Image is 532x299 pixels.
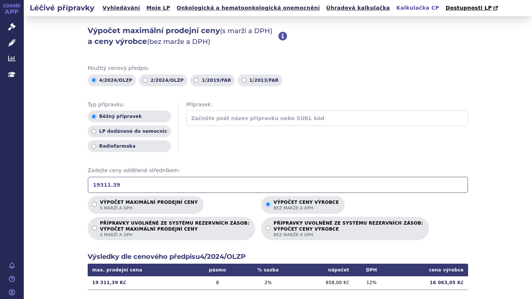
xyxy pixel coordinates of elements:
[88,140,171,152] label: Radiofarmaka
[194,264,241,276] th: pásmo
[445,5,492,11] span: Dostupnosti LP
[354,264,390,276] th: DPH
[91,114,96,119] input: Běžný přípravek
[220,27,272,35] span: (s marží a DPH)
[100,226,249,232] strong: VÝPOČET MAXIMÁLNÍ PRODEJNÍ CENY
[389,276,468,289] td: 16 063,05 Kč
[139,74,187,86] label: 2/2024/OLZP
[354,276,390,289] td: 12 %
[88,65,468,72] span: Použitý cenový předpis:
[324,3,392,13] a: Úhradová kalkulačka
[91,144,96,149] input: Radiofarmaka
[88,101,171,109] span: Typ přípravku:
[91,78,96,83] input: 4/2024/OLZP
[91,129,96,134] input: LP dodávané do nemocnic
[88,167,468,174] span: Zadejte ceny oddělené středníkem:
[389,264,468,276] th: cena výrobce
[88,276,194,289] td: 19 311,39 Kč
[273,226,423,232] strong: VÝPOČET CENY VÝROBCE
[92,202,97,207] input: Výpočet maximální prodejní cenys marží a DPH
[295,276,354,289] td: 858,00 Kč
[88,125,171,137] label: LP dodávané do nemocnic
[143,78,147,83] input: 2/2024/OLZP
[194,78,199,83] input: 1/2019/FAR
[194,276,241,289] td: 8
[241,78,246,83] input: 1/2013/FAR
[147,38,210,46] span: (bez marže a DPH)
[273,221,423,238] p: PŘÍPRAVKY UVOLNĚNÉ ZE SYSTÉMU REZERVNÍCH ZÁSOB:
[273,200,339,211] p: Výpočet ceny výrobce
[88,264,194,276] th: max. prodejní cena
[88,74,136,86] label: 4/2024/OLZP
[295,264,354,276] th: nápočet
[144,3,172,13] a: Moje LP
[88,110,171,122] label: Běžný přípravek
[394,3,442,13] a: Kalkulačka CP
[88,252,468,261] h2: Výsledky dle cenového předpisu 4/2024/OLZP
[186,110,468,126] input: Začněte psát název přípravku nebo SÚKL kód
[241,264,295,276] th: % sazba
[92,226,97,231] input: PŘÍPRAVKY UVOLNĚNÉ ZE SYSTÉMU REZERVNÍCH ZÁSOB:VÝPOČET MAXIMÁLNÍ PRODEJNÍ CENYs marží a DPH
[238,74,282,86] label: 1/2013/FAR
[174,3,322,13] a: Onkologická a hematoonkologická onemocnění
[266,226,270,231] input: PŘÍPRAVKY UVOLNĚNÉ ZE SYSTÉMU REZERVNÍCH ZÁSOB:VÝPOČET CENY VÝROBCEbez marže a DPH
[88,177,468,193] input: Zadejte ceny oddělené středníkem
[100,221,249,238] p: PŘÍPRAVKY UVOLNĚNÉ ZE SYSTÉMU REZERVNÍCH ZÁSOB:
[443,3,502,13] a: Dostupnosti LP
[100,3,142,13] a: Vyhledávání
[273,232,423,238] span: bez marže a DPH
[186,101,468,109] span: Přípravek:
[100,200,198,211] p: Výpočet maximální prodejní ceny
[88,25,278,47] h2: Výpočet maximální prodejní ceny a ceny výrobce
[100,205,198,211] span: s marží a DPH
[266,202,270,207] input: Výpočet ceny výrobcebez marže a DPH
[273,205,339,211] span: bez marže a DPH
[190,74,235,86] label: 1/2019/FAR
[100,232,249,238] span: s marží a DPH
[241,276,295,289] td: 2 %
[24,3,100,13] h2: Léčivé přípravky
